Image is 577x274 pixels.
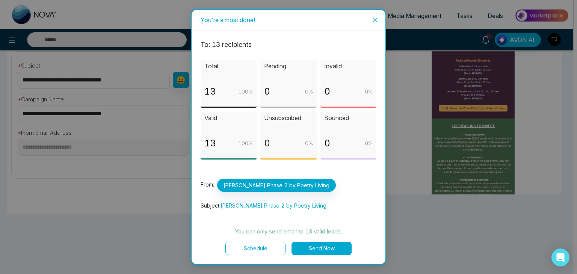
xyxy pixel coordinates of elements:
p: Unsubscribed [264,113,313,123]
span: close [372,17,378,23]
p: 0 % [305,139,313,148]
button: Schedule [225,242,285,255]
p: 100 % [238,87,253,96]
p: 0 [324,136,330,151]
p: Subject: [201,202,376,210]
p: 13 [204,84,216,99]
p: Bounced [324,113,373,123]
p: From: [201,179,376,192]
div: You're almost done! [201,16,376,24]
p: 0 % [305,87,313,96]
p: 0 [264,84,270,99]
p: 13 [204,136,216,151]
button: Close [365,10,385,30]
p: 0 % [365,87,373,96]
p: 100 % [238,139,253,148]
p: Pending [264,62,313,71]
p: 0 [264,136,270,151]
p: 0 [324,84,330,99]
span: [PERSON_NAME] Phase 2 by Poetry Living [217,179,336,192]
p: Invalid [324,62,373,71]
button: Send Now [292,242,352,255]
p: 0 % [365,139,373,148]
span: [PERSON_NAME] Phase 2 by Poetry Living [221,202,326,209]
p: Valid [204,113,253,123]
p: Total [204,62,253,71]
div: Open Intercom Messenger [551,248,569,266]
p: You can only send email to 13 valid leads. [201,227,376,236]
p: To: 13 recipient s [201,39,376,50]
